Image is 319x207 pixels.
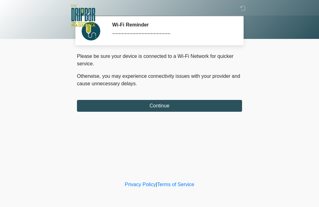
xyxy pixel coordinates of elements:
[136,81,137,86] span: .
[157,182,194,187] a: Terms of Service
[112,30,233,38] div: ~~~~~~~~~~~~~~~~~~~~
[77,100,242,112] button: Continue
[125,182,156,187] a: Privacy Policy
[77,53,242,68] p: Please be sure your device is connected to a Wi-Fi Network for quicker service.
[71,5,95,27] img: The DripBar - Magnolia Logo
[77,73,242,87] p: Otherwise, you may experience connectivity issues with your provider and cause unnecessary delays
[156,182,157,187] a: |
